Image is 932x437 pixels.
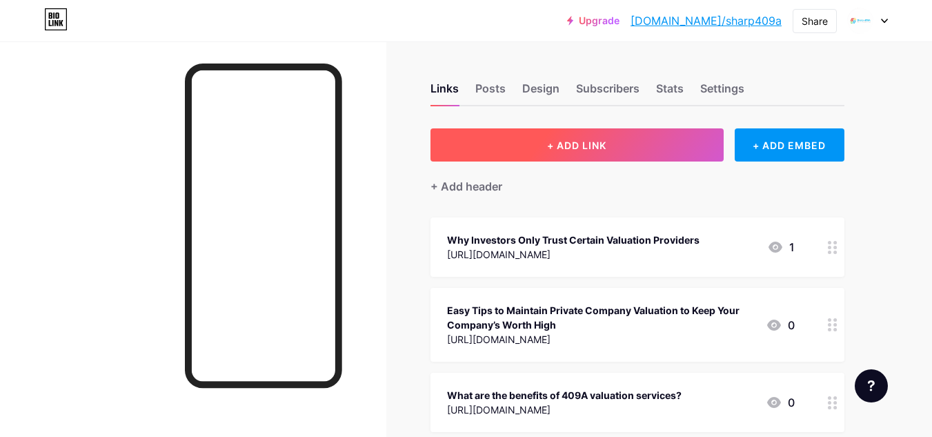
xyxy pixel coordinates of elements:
[447,247,700,262] div: [URL][DOMAIN_NAME]
[802,14,828,28] div: Share
[767,239,795,255] div: 1
[766,394,795,411] div: 0
[656,80,684,105] div: Stats
[700,80,744,105] div: Settings
[735,128,844,162] div: + ADD EMBED
[576,80,639,105] div: Subscribers
[447,402,682,417] div: [URL][DOMAIN_NAME]
[430,178,502,195] div: + Add header
[447,332,755,347] div: [URL][DOMAIN_NAME]
[447,303,755,332] div: Easy Tips to Maintain Private Company Valuation to Keep Your Company’s Worth High
[475,80,506,105] div: Posts
[766,317,795,333] div: 0
[522,80,559,105] div: Design
[847,8,873,34] img: sharp409a
[447,233,700,247] div: Why Investors Only Trust Certain Valuation Providers
[567,15,619,26] a: Upgrade
[430,80,459,105] div: Links
[631,12,782,29] a: [DOMAIN_NAME]/sharp409a
[447,388,682,402] div: What are the benefits of 409A valuation services?
[430,128,724,162] button: + ADD LINK
[547,139,606,151] span: + ADD LINK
